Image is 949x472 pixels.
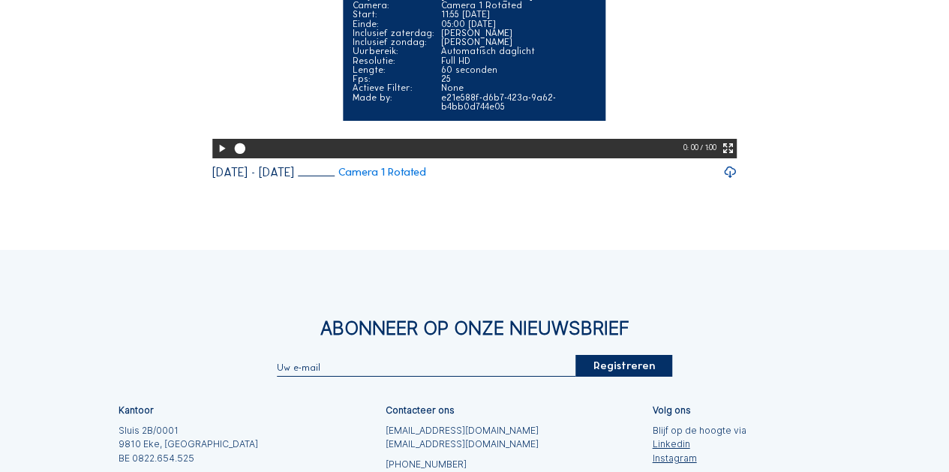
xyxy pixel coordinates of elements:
[653,437,746,451] a: Linkedin
[441,20,596,29] div: 05:00 [DATE]
[353,29,434,38] div: Inclusief zaterdag:
[700,139,716,158] div: / 1:00
[441,47,596,56] div: Automatisch daglicht
[575,355,672,377] div: Registreren
[353,1,434,10] div: Camera:
[653,406,691,415] div: Volg ons
[653,424,746,465] div: Blijf op de hoogte via
[386,458,539,471] a: [PHONE_NUMBER]
[212,167,294,179] div: [DATE] - [DATE]
[353,74,434,83] div: Fps:
[441,10,596,19] div: 11:55 [DATE]
[441,38,596,47] div: [PERSON_NAME]
[353,20,434,29] div: Einde:
[386,437,539,451] a: [EMAIL_ADDRESS][DOMAIN_NAME]
[119,319,830,338] div: Abonneer op onze nieuwsbrief
[119,406,154,415] div: Kantoor
[653,452,746,465] a: Instagram
[353,93,434,102] div: Made by:
[441,65,596,74] div: 60 seconden
[353,56,434,65] div: Resolutie:
[119,424,258,465] div: Sluis 2B/0001 9810 Eke, [GEOGRAPHIC_DATA] BE 0822.654.525
[441,74,596,83] div: 25
[386,406,455,415] div: Contacteer ons
[441,56,596,65] div: Full HD
[353,10,434,19] div: Start:
[353,47,434,56] div: Uurbereik:
[298,167,426,178] a: Camera 1 Rotated
[353,38,434,47] div: Inclusief zondag:
[353,65,434,74] div: Lengte:
[386,424,539,437] a: [EMAIL_ADDRESS][DOMAIN_NAME]
[353,83,434,92] div: Actieve Filter:
[277,361,575,372] input: Uw e-mail
[683,139,701,158] div: 0: 00
[441,29,596,38] div: [PERSON_NAME]
[441,93,596,112] div: e21e588f-d6b7-423a-9a62-b4bb0d744e05
[441,1,596,10] div: Camera 1 Rotated
[441,83,596,92] div: None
